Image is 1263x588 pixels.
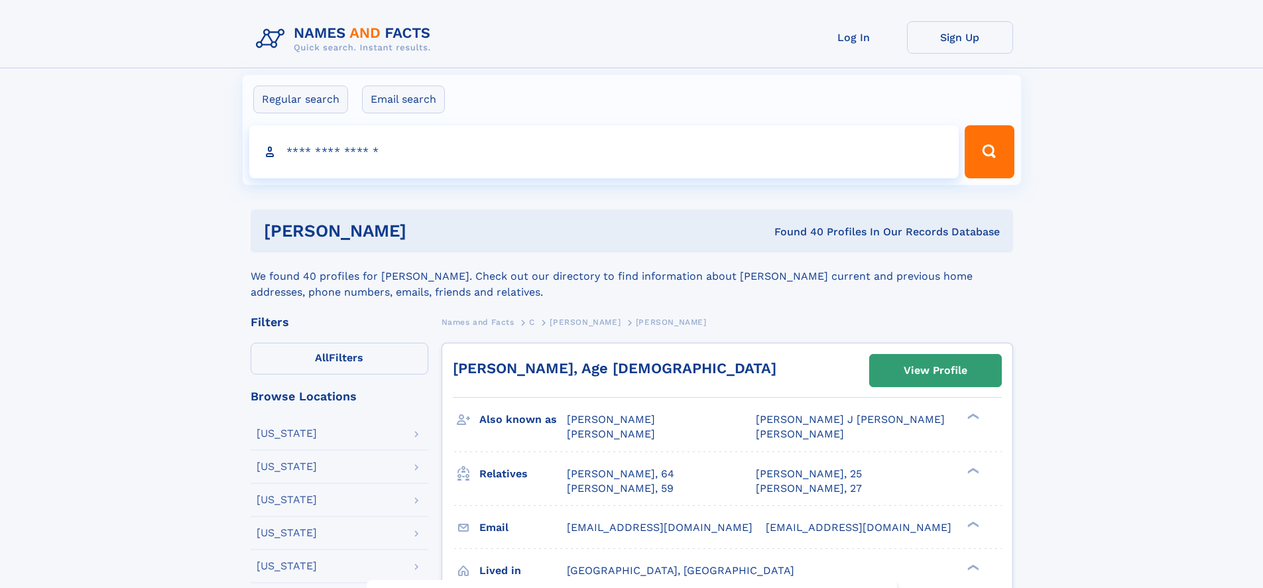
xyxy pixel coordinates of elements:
span: [EMAIL_ADDRESS][DOMAIN_NAME] [766,521,951,534]
div: [US_STATE] [257,495,317,505]
a: [PERSON_NAME], 25 [756,467,862,481]
a: Sign Up [907,21,1013,54]
span: C [529,318,535,327]
span: [PERSON_NAME] [550,318,621,327]
h1: [PERSON_NAME] [264,223,591,239]
input: search input [249,125,959,178]
div: Browse Locations [251,390,428,402]
a: Names and Facts [442,314,514,330]
h3: Lived in [479,559,567,582]
button: Search Button [965,125,1014,178]
span: [PERSON_NAME] [567,428,655,440]
label: Email search [362,86,445,113]
div: [US_STATE] [257,561,317,571]
div: ❯ [964,412,980,421]
label: Regular search [253,86,348,113]
h3: Email [479,516,567,539]
div: [US_STATE] [257,428,317,439]
a: [PERSON_NAME], Age [DEMOGRAPHIC_DATA] [453,360,776,377]
a: [PERSON_NAME], 64 [567,467,674,481]
img: Logo Names and Facts [251,21,442,57]
span: [GEOGRAPHIC_DATA], [GEOGRAPHIC_DATA] [567,564,794,577]
a: [PERSON_NAME], 59 [567,481,674,496]
span: [EMAIL_ADDRESS][DOMAIN_NAME] [567,521,752,534]
label: Filters [251,343,428,375]
a: [PERSON_NAME], 27 [756,481,862,496]
span: [PERSON_NAME] [567,413,655,426]
div: [US_STATE] [257,528,317,538]
div: We found 40 profiles for [PERSON_NAME]. Check out our directory to find information about [PERSON... [251,253,1013,300]
div: ❯ [964,563,980,571]
a: Log In [801,21,907,54]
div: [US_STATE] [257,461,317,472]
div: ❯ [964,520,980,528]
span: All [315,351,329,364]
div: Filters [251,316,428,328]
a: View Profile [870,355,1001,386]
div: View Profile [904,355,967,386]
span: [PERSON_NAME] J [PERSON_NAME] [756,413,945,426]
h3: Also known as [479,408,567,431]
div: Found 40 Profiles In Our Records Database [590,225,1000,239]
span: [PERSON_NAME] [636,318,707,327]
span: [PERSON_NAME] [756,428,844,440]
div: ❯ [964,466,980,475]
h3: Relatives [479,463,567,485]
a: C [529,314,535,330]
a: [PERSON_NAME] [550,314,621,330]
